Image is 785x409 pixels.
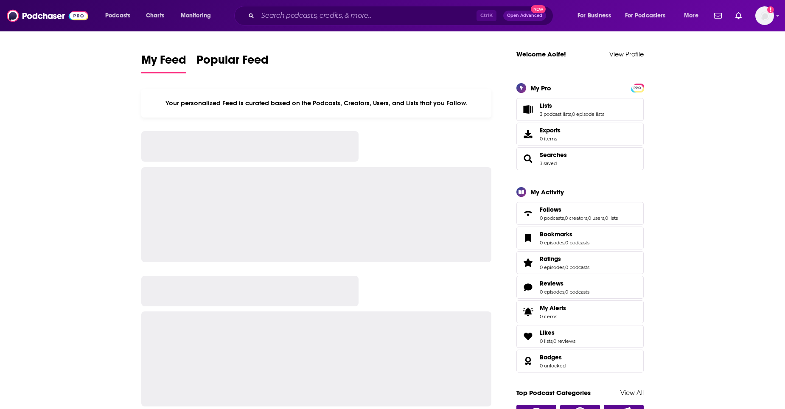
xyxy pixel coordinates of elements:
[540,136,561,142] span: 0 items
[519,104,536,115] a: Lists
[678,9,709,22] button: open menu
[767,6,774,13] svg: Add a profile image
[755,6,774,25] button: Show profile menu
[605,215,618,221] a: 0 lists
[146,10,164,22] span: Charts
[604,215,605,221] span: ,
[540,206,618,213] a: Follows
[620,389,644,397] a: View All
[565,240,589,246] a: 0 podcasts
[620,9,678,22] button: open menu
[175,9,222,22] button: open menu
[540,280,589,287] a: Reviews
[565,215,587,221] a: 0 creators
[564,215,565,221] span: ,
[7,8,88,24] img: Podchaser - Follow, Share and Rate Podcasts
[242,6,561,25] div: Search podcasts, credits, & more...
[540,304,566,312] span: My Alerts
[141,53,186,72] span: My Feed
[587,215,588,221] span: ,
[755,6,774,25] span: Logged in as aoifemcg
[196,53,269,72] span: Popular Feed
[540,363,566,369] a: 0 unlocked
[516,227,644,249] span: Bookmarks
[572,111,604,117] a: 0 episode lists
[540,329,575,336] a: Likes
[564,264,565,270] span: ,
[516,251,644,274] span: Ratings
[632,84,642,90] a: PRO
[609,50,644,58] a: View Profile
[140,9,169,22] a: Charts
[540,255,561,263] span: Ratings
[141,89,491,118] div: Your personalized Feed is curated based on the Podcasts, Creators, Users, and Lists that you Follow.
[516,276,644,299] span: Reviews
[571,111,572,117] span: ,
[732,8,745,23] a: Show notifications dropdown
[519,128,536,140] span: Exports
[503,11,546,21] button: Open AdvancedNew
[540,280,564,287] span: Reviews
[552,338,553,344] span: ,
[519,207,536,219] a: Follows
[516,123,644,146] a: Exports
[565,264,589,270] a: 0 podcasts
[477,10,496,21] span: Ctrl K
[258,9,477,22] input: Search podcasts, credits, & more...
[755,6,774,25] img: User Profile
[530,188,564,196] div: My Activity
[578,10,611,22] span: For Business
[540,206,561,213] span: Follows
[588,215,604,221] a: 0 users
[516,325,644,348] span: Likes
[625,10,666,22] span: For Podcasters
[507,14,542,18] span: Open Advanced
[632,85,642,91] span: PRO
[540,160,557,166] a: 3 saved
[531,5,546,13] span: New
[540,338,552,344] a: 0 lists
[516,98,644,121] span: Lists
[711,8,725,23] a: Show notifications dropdown
[540,289,564,295] a: 0 episodes
[540,102,604,109] a: Lists
[196,53,269,73] a: Popular Feed
[516,202,644,225] span: Follows
[553,338,575,344] a: 0 reviews
[540,230,589,238] a: Bookmarks
[540,264,564,270] a: 0 episodes
[540,111,571,117] a: 3 podcast lists
[105,10,130,22] span: Podcasts
[516,147,644,170] span: Searches
[516,350,644,373] span: Badges
[181,10,211,22] span: Monitoring
[540,314,566,319] span: 0 items
[141,53,186,73] a: My Feed
[572,9,622,22] button: open menu
[684,10,698,22] span: More
[519,257,536,269] a: Ratings
[516,389,591,397] a: Top Podcast Categories
[519,232,536,244] a: Bookmarks
[99,9,141,22] button: open menu
[519,331,536,342] a: Likes
[540,353,562,361] span: Badges
[540,151,567,159] a: Searches
[540,102,552,109] span: Lists
[564,289,565,295] span: ,
[540,353,566,361] a: Badges
[516,300,644,323] a: My Alerts
[519,355,536,367] a: Badges
[564,240,565,246] span: ,
[519,153,536,165] a: Searches
[540,126,561,134] span: Exports
[540,329,555,336] span: Likes
[540,240,564,246] a: 0 episodes
[530,84,551,92] div: My Pro
[519,281,536,293] a: Reviews
[516,50,566,58] a: Welcome Aoife!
